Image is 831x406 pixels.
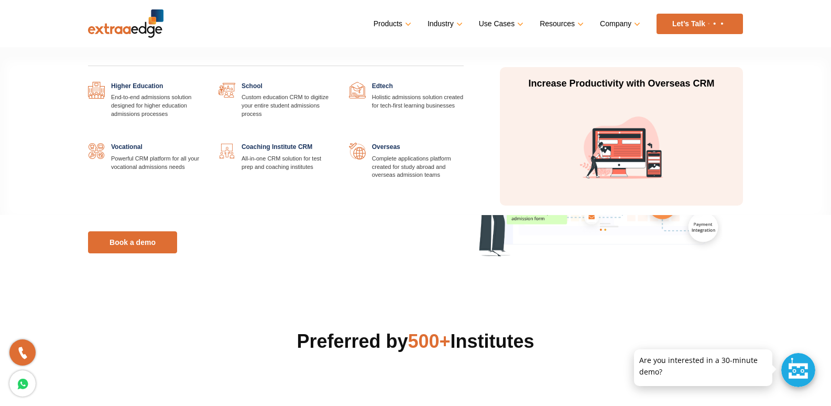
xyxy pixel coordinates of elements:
[88,231,177,253] a: Book a demo
[540,16,582,31] a: Resources
[428,16,461,31] a: Industry
[657,14,743,34] a: Let’s Talk
[781,353,815,387] div: Chat
[88,329,743,354] h2: Preferred by Institutes
[600,16,638,31] a: Company
[479,16,521,31] a: Use Cases
[374,16,409,31] a: Products
[408,330,451,352] span: 500+
[523,78,720,90] p: Increase Productivity with Overseas CRM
